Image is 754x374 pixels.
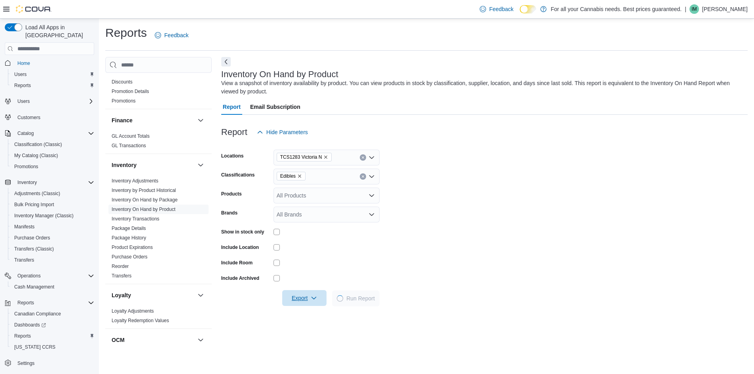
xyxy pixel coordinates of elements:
button: Finance [112,116,194,124]
span: Reports [14,298,94,308]
span: IM [691,4,697,14]
div: Inventory [105,176,212,284]
a: Customers [14,113,44,122]
a: Product Expirations [112,245,153,250]
label: Brands [221,210,237,216]
button: Purchase Orders [8,232,97,243]
span: Cash Management [14,284,54,290]
span: Inventory by Product Historical [112,187,176,194]
button: Home [2,57,97,68]
a: Loyalty Adjustments [112,308,154,314]
span: Edibles [280,172,296,180]
span: Loyalty Redemption Values [112,317,169,324]
div: OCM [105,351,212,364]
button: My Catalog (Classic) [8,150,97,161]
a: Transfers [112,273,131,279]
button: Promotions [8,161,97,172]
a: Inventory Manager (Classic) [11,211,77,220]
div: Finance [105,131,212,154]
button: Transfers [8,254,97,266]
a: Inventory On Hand by Package [112,197,178,203]
h1: Reports [105,25,147,41]
a: Inventory Transactions [112,216,160,222]
a: Adjustments (Classic) [11,189,63,198]
span: Hide Parameters [266,128,308,136]
button: Canadian Compliance [8,308,97,319]
span: Cash Management [11,282,94,292]
span: Adjustments (Classic) [14,190,60,197]
span: Home [14,58,94,68]
button: Reports [8,330,97,342]
h3: Inventory On Hand by Product [221,70,338,79]
span: Users [14,71,27,78]
button: Inventory [196,160,205,170]
a: Purchase Orders [11,233,53,243]
a: Promotions [112,98,136,104]
a: Feedback [152,27,192,43]
button: Clear input [360,173,366,180]
span: Loading [336,294,345,303]
span: Customers [14,112,94,122]
button: Inventory [2,177,97,188]
button: Manifests [8,221,97,232]
span: Inventory Manager (Classic) [14,213,74,219]
span: Email Subscription [250,99,300,115]
button: Clear input [360,154,366,161]
button: Adjustments (Classic) [8,188,97,199]
span: Load All Apps in [GEOGRAPHIC_DATA] [22,23,94,39]
span: Reports [14,82,31,89]
button: Export [282,290,327,306]
a: Classification (Classic) [11,140,65,149]
span: Home [17,60,30,66]
button: OCM [112,336,194,344]
h3: OCM [112,336,125,344]
a: Dashboards [11,320,49,330]
button: Classification (Classic) [8,139,97,150]
span: Dashboards [11,320,94,330]
p: For all your Cannabis needs. Best prices guaranteed. [551,4,682,14]
span: Promotion Details [112,88,149,95]
button: Loyalty [112,291,194,299]
span: Reports [17,300,34,306]
span: Transfers (Classic) [11,244,94,254]
button: Customers [2,112,97,123]
button: Catalog [14,129,37,138]
a: Users [11,70,30,79]
span: Reports [11,331,94,341]
a: Inventory by Product Historical [112,188,176,193]
a: GL Transactions [112,143,146,148]
label: Include Archived [221,275,259,281]
h3: Report [221,127,247,137]
a: Loyalty Redemption Values [112,318,169,323]
a: Inventory On Hand by Product [112,207,175,212]
span: Users [14,97,94,106]
span: Classification (Classic) [11,140,94,149]
button: Reports [8,80,97,91]
span: Inventory Manager (Classic) [11,211,94,220]
span: Catalog [17,130,34,137]
span: Promotions [11,162,94,171]
span: Promotions [14,163,38,170]
span: Inventory Adjustments [112,178,158,184]
h3: Loyalty [112,291,131,299]
button: Finance [196,116,205,125]
button: Inventory [14,178,40,187]
button: Remove Edibles from selection in this group [297,174,302,178]
div: Ian Mullan [689,4,699,14]
span: GL Transactions [112,142,146,149]
span: Dark Mode [520,13,520,14]
span: My Catalog (Classic) [11,151,94,160]
p: [PERSON_NAME] [702,4,748,14]
a: Manifests [11,222,38,232]
span: Discounts [112,79,133,85]
span: Report [223,99,241,115]
a: Reorder [112,264,129,269]
span: TCS1283 Victoria N [280,153,322,161]
span: Adjustments (Classic) [11,189,94,198]
button: Open list of options [368,192,375,199]
a: [US_STATE] CCRS [11,342,59,352]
